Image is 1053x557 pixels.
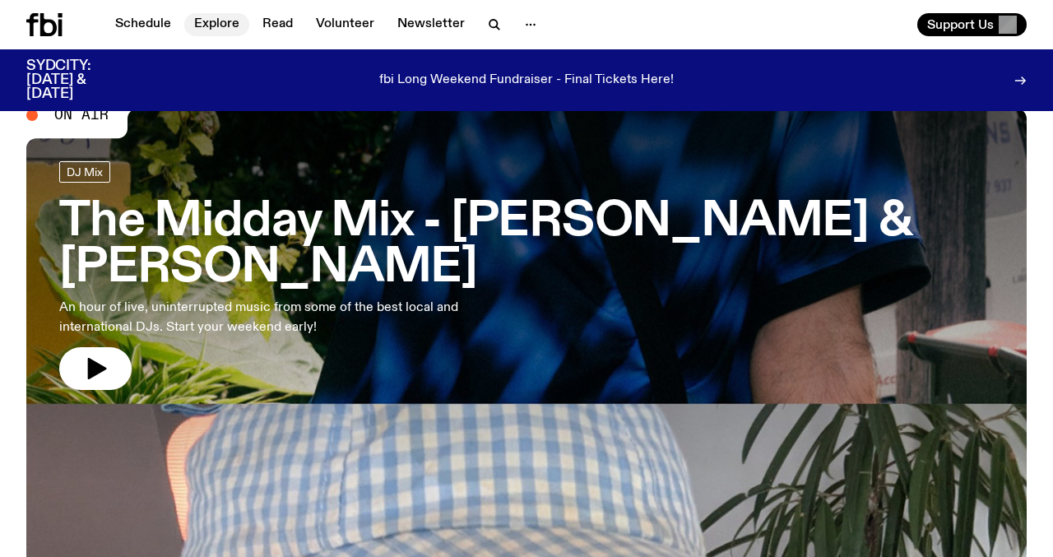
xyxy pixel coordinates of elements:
[59,199,994,291] h3: The Midday Mix - [PERSON_NAME] & [PERSON_NAME]
[59,161,994,390] a: The Midday Mix - [PERSON_NAME] & [PERSON_NAME]An hour of live, uninterrupted music from some of t...
[67,166,103,179] span: DJ Mix
[59,298,480,337] p: An hour of live, uninterrupted music from some of the best local and international DJs. Start you...
[184,13,249,36] a: Explore
[105,13,181,36] a: Schedule
[59,161,110,183] a: DJ Mix
[927,17,994,32] span: Support Us
[387,13,475,36] a: Newsletter
[306,13,384,36] a: Volunteer
[379,73,674,88] p: fbi Long Weekend Fundraiser - Final Tickets Here!
[917,13,1027,36] button: Support Us
[26,59,132,101] h3: SYDCITY: [DATE] & [DATE]
[54,108,109,123] span: On Air
[253,13,303,36] a: Read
